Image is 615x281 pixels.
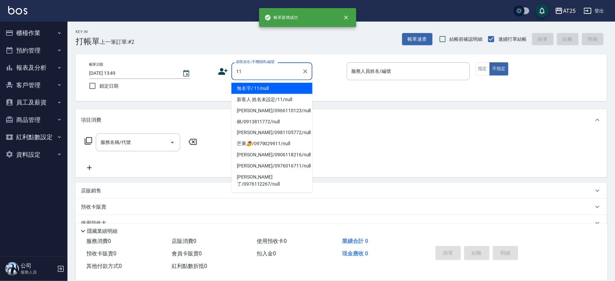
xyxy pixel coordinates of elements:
button: 客戶管理 [3,76,65,94]
li: [PERSON_NAME]/0906118216/null [231,150,312,161]
label: 顧客姓名/手機號碼/編號 [236,59,275,64]
span: 店販消費 0 [172,238,196,244]
button: 不指定 [490,62,508,75]
span: 扣入金 0 [257,250,276,257]
h5: 公司 [21,262,55,269]
span: 鎖定日期 [100,83,118,90]
li: 新客人 姓名未設定/11/null [231,94,312,105]
h2: Key In [76,30,100,34]
span: 結帳前確認明細 [450,36,483,43]
div: 預收卡販賣 [76,199,607,215]
button: AT25 [552,4,578,18]
p: 項目消費 [81,117,101,124]
div: 店販銷售 [76,183,607,199]
button: Clear [301,67,310,76]
span: 連續打單結帳 [498,36,527,43]
button: Choose date, selected date is 2025-09-09 [178,65,194,82]
h3: 打帳單 [76,37,100,46]
label: 帳單日期 [89,62,103,67]
span: 服務消費 0 [86,238,111,244]
button: 紅利點數設定 [3,128,65,146]
button: 報表及分析 [3,59,65,76]
button: 登出 [581,5,607,17]
button: 帳單速查 [402,33,432,45]
div: AT25 [563,7,576,15]
div: 使用預收卡 [76,215,607,231]
li: [PERSON_NAME]了/0976112267/null [231,172,312,190]
li: [PERSON_NAME]/0976016711/null [231,161,312,172]
li: 無名字/ 11/null [231,83,312,94]
div: 項目消費 [76,109,607,131]
button: 櫃檯作業 [3,24,65,42]
span: 業績合計 0 [342,238,368,244]
img: Person [5,262,19,276]
button: save [535,4,549,18]
button: 指定 [475,62,490,75]
span: 預收卡販賣 0 [86,250,116,257]
input: YYYY/MM/DD hh:mm [89,68,175,79]
li: [PERSON_NAME]/0966110123/null [231,105,312,116]
span: 上一筆訂單:#2 [100,38,135,46]
button: 預約管理 [3,42,65,59]
span: 帳單新增成功 [264,14,298,21]
p: 店販銷售 [81,187,101,194]
li: 林/0913811772/null [231,116,312,127]
span: 紅利點數折抵 0 [172,263,207,269]
span: 現金應收 0 [342,250,368,257]
button: 員工及薪資 [3,94,65,111]
button: 資料設定 [3,146,65,163]
span: 使用預收卡 0 [257,238,287,244]
span: 其他付款方式 0 [86,263,122,269]
p: 使用預收卡 [81,220,106,227]
p: 預收卡販賣 [81,204,106,211]
p: 服務人員 [21,269,55,275]
li: 芒果🥭/0979029911/null [231,138,312,150]
span: 會員卡販賣 0 [172,250,202,257]
li: [PERSON_NAME]/0981105772/null [231,127,312,138]
button: 商品管理 [3,111,65,129]
button: close [339,10,354,25]
p: 隱藏業績明細 [87,228,117,235]
li: [PERSON_NAME]/0907731196/null [231,190,312,201]
img: Logo [8,6,27,14]
button: Open [167,137,178,148]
